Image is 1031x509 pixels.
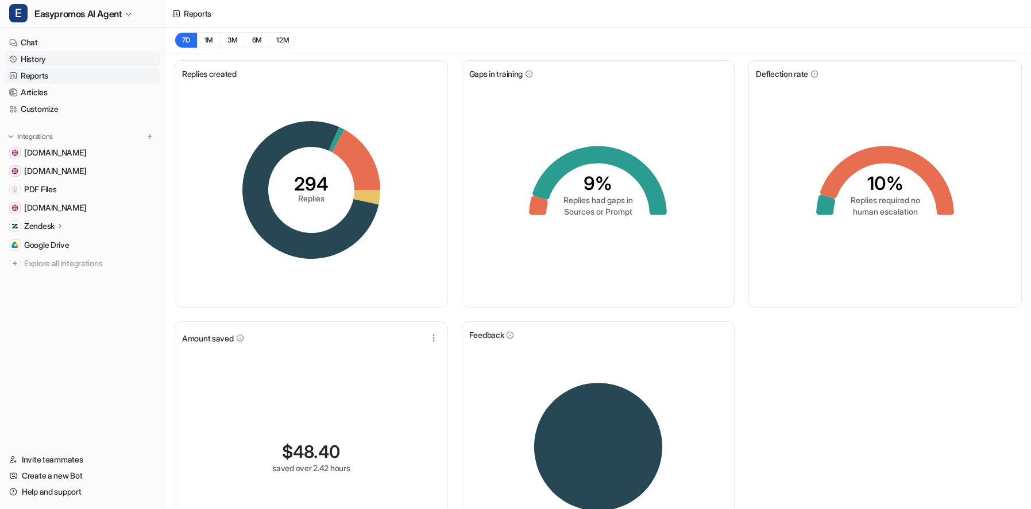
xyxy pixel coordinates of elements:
[5,484,160,500] a: Help and support
[34,6,122,22] span: Easypromos AI Agent
[851,195,920,205] tspan: Replies required no
[24,254,156,273] span: Explore all integrations
[197,32,221,48] button: 1M
[24,165,86,177] span: [DOMAIN_NAME]
[5,200,160,216] a: www.easypromosapp.com[DOMAIN_NAME]
[5,51,160,67] a: History
[298,193,325,203] tspan: Replies
[5,237,160,253] a: Google DriveGoogle Drive
[853,207,918,216] tspan: human escalation
[5,68,160,84] a: Reports
[5,84,160,100] a: Articles
[24,184,56,195] span: PDF Files
[282,441,340,462] div: $
[9,258,21,269] img: explore all integrations
[146,133,154,141] img: menu_add.svg
[584,172,612,195] tspan: 9%
[182,68,237,80] span: Replies created
[5,34,160,50] a: Chat
[756,68,808,80] span: Deflection rate
[11,223,18,230] img: Zendesk
[5,452,160,468] a: Invite teammates
[11,168,18,174] img: easypromos-apiref.redoc.ly
[184,7,211,20] div: Reports
[5,181,160,197] a: PDF FilesPDF Files
[294,173,329,195] tspan: 294
[269,32,296,48] button: 12M
[11,149,18,156] img: www.notion.com
[5,468,160,484] a: Create a new Bot
[11,204,18,211] img: www.easypromosapp.com
[5,101,160,117] a: Customize
[24,202,86,213] span: [DOMAIN_NAME]
[469,329,504,341] span: Feedback
[5,163,160,179] a: easypromos-apiref.redoc.ly[DOMAIN_NAME]
[867,172,903,195] tspan: 10%
[293,441,340,462] span: 48.40
[24,239,69,251] span: Google Drive
[272,462,350,474] div: saved over 2.42 hours
[5,145,160,161] a: www.notion.com[DOMAIN_NAME]
[564,207,632,216] tspan: Sources or Prompt
[11,186,18,193] img: PDF Files
[17,132,53,141] p: Integrations
[245,32,269,48] button: 6M
[182,332,234,344] span: Amount saved
[11,242,18,248] img: Google Drive
[24,220,55,232] p: Zendesk
[5,255,160,271] a: Explore all integrations
[563,195,633,205] tspan: Replies had gaps in
[220,32,245,48] button: 3M
[24,147,86,158] span: [DOMAIN_NAME]
[9,4,28,22] span: E
[5,131,56,142] button: Integrations
[469,68,523,80] span: Gaps in training
[7,133,15,141] img: expand menu
[175,32,197,48] button: 7D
